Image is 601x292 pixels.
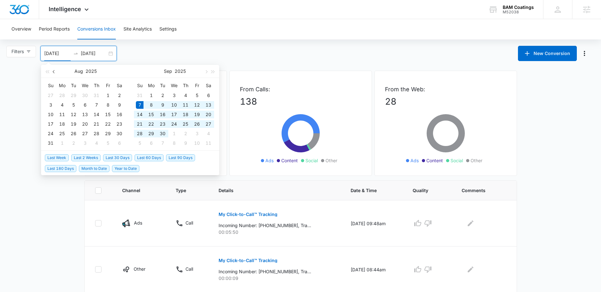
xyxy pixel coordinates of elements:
[70,111,77,118] div: 12
[191,129,203,138] td: 2025-10-03
[205,92,212,99] div: 6
[185,266,193,272] p: Call
[305,157,318,164] span: Social
[58,120,66,128] div: 18
[219,258,277,263] p: My Click-to-Call™ Tracking
[410,157,419,164] span: Ads
[136,130,143,137] div: 28
[182,101,189,109] div: 11
[193,111,201,118] div: 19
[79,110,91,119] td: 2025-08-13
[93,130,100,137] div: 28
[203,80,214,91] th: Sa
[413,187,437,194] span: Quality
[102,129,114,138] td: 2025-08-29
[205,101,212,109] div: 13
[79,80,91,91] th: We
[81,130,89,137] div: 27
[104,139,112,147] div: 5
[168,100,180,110] td: 2025-09-10
[164,65,172,78] button: Sep
[170,120,178,128] div: 24
[104,111,112,118] div: 15
[114,110,125,119] td: 2025-08-16
[147,120,155,128] div: 22
[93,120,100,128] div: 21
[426,157,443,164] span: Content
[168,138,180,148] td: 2025-10-08
[157,119,168,129] td: 2025-09-23
[203,138,214,148] td: 2025-10-11
[185,219,193,226] p: Call
[157,80,168,91] th: Tu
[180,129,191,138] td: 2025-10-02
[73,51,78,56] span: to
[70,92,77,99] div: 29
[205,111,212,118] div: 20
[145,119,157,129] td: 2025-09-22
[91,80,102,91] th: Th
[205,139,212,147] div: 11
[114,100,125,110] td: 2025-08-09
[79,138,91,148] td: 2025-09-03
[79,119,91,129] td: 2025-08-20
[93,101,100,109] div: 7
[134,129,145,138] td: 2025-09-28
[45,165,76,172] span: Last 180 Days
[205,130,212,137] div: 4
[219,268,311,275] p: Incoming Number: [PHONE_NUMBER], Tracking Number: [PHONE_NUMBER], Ring To: [PHONE_NUMBER], Caller...
[170,101,178,109] div: 10
[385,85,507,94] p: From the Web:
[240,85,361,94] p: From Calls:
[47,120,54,128] div: 17
[73,51,78,56] span: swap-right
[70,139,77,147] div: 2
[168,110,180,119] td: 2025-09-17
[182,120,189,128] div: 25
[115,111,123,118] div: 16
[281,157,298,164] span: Content
[136,92,143,99] div: 31
[114,80,125,91] th: Sa
[159,120,166,128] div: 23
[205,120,212,128] div: 27
[147,111,155,118] div: 15
[145,91,157,100] td: 2025-09-01
[102,110,114,119] td: 2025-08-15
[91,91,102,100] td: 2025-07-31
[170,111,178,118] div: 17
[91,119,102,129] td: 2025-08-21
[147,101,155,109] div: 8
[68,100,79,110] td: 2025-08-05
[145,138,157,148] td: 2025-10-06
[47,130,54,137] div: 24
[56,138,68,148] td: 2025-09-01
[265,157,274,164] span: Ads
[157,110,168,119] td: 2025-09-16
[56,80,68,91] th: Mo
[176,187,194,194] span: Type
[180,91,191,100] td: 2025-09-04
[168,119,180,129] td: 2025-09-24
[44,50,71,57] input: Start date
[159,19,177,39] button: Settings
[115,130,123,137] div: 30
[193,139,201,147] div: 10
[147,130,155,137] div: 29
[102,91,114,100] td: 2025-08-01
[102,100,114,110] td: 2025-08-08
[159,101,166,109] div: 9
[56,119,68,129] td: 2025-08-18
[45,138,56,148] td: 2025-08-31
[503,10,534,14] div: account id
[157,138,168,148] td: 2025-10-07
[11,19,31,39] button: Overview
[70,130,77,137] div: 26
[159,139,166,147] div: 7
[45,129,56,138] td: 2025-08-24
[91,129,102,138] td: 2025-08-28
[134,219,142,226] p: Ads
[182,139,189,147] div: 9
[91,100,102,110] td: 2025-08-07
[180,119,191,129] td: 2025-09-25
